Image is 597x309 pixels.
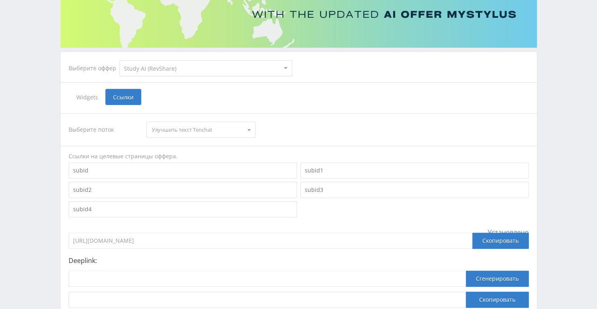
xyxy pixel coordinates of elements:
input: subid1 [300,162,529,179]
span: Установлено [488,229,529,236]
span: Widgets [69,89,105,105]
span: Ссылки [105,89,141,105]
p: Deeplink: [69,257,529,264]
div: Ссылки на целевые страницы оффера. [69,152,529,160]
div: Выберите оффер [69,65,119,71]
input: subid3 [300,182,529,198]
button: Скопировать [466,292,529,308]
div: Скопировать [472,233,529,249]
span: Улучшить текст Tenchat [152,122,243,137]
input: subid4 [69,201,297,217]
input: subid2 [69,182,297,198]
button: Сгенерировать [466,271,529,287]
div: Выберите поток [69,122,139,138]
input: subid [69,162,297,179]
